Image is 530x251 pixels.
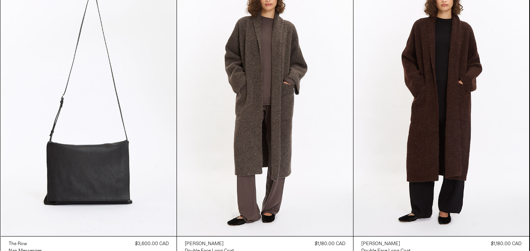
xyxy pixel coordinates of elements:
[491,240,521,247] div: $1,180.00 CAD
[9,241,27,247] div: The Row
[361,241,400,247] div: [PERSON_NAME]
[315,240,345,247] div: $1,180.00 CAD
[185,240,234,247] a: [PERSON_NAME]
[135,240,169,247] div: $3,600.00 CAD
[185,241,224,247] div: [PERSON_NAME]
[361,240,410,247] a: [PERSON_NAME]
[9,240,42,247] a: The Row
